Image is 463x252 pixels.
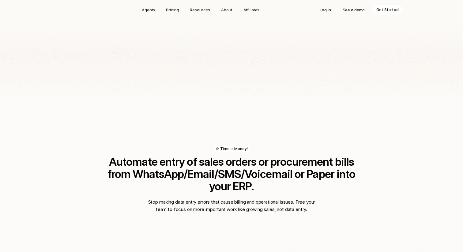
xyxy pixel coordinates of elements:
[138,5,159,15] a: Agents
[240,5,263,15] a: Affiliates
[217,5,236,15] a: About
[320,7,331,13] p: Log in
[220,146,247,151] p: Time is Money!
[142,7,155,13] p: Agents
[372,5,403,15] a: Get Started
[338,5,369,15] a: See a demo
[376,7,399,13] p: Get Started
[221,7,232,13] p: About
[146,198,317,213] p: Stop making data entry errors that cause billing and operational issues. Free your team to focus ...
[166,7,179,13] p: Pricing
[97,156,366,192] h2: Automate entry of sales orders or procurement bills from WhatsApp/Email/SMS/Voicemail or Paper in...
[190,7,210,13] p: Resources
[315,5,335,15] a: Log in
[343,7,365,13] p: See a demo
[186,5,214,15] a: Resources
[162,5,183,15] a: Pricing
[243,7,260,13] p: Affiliates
